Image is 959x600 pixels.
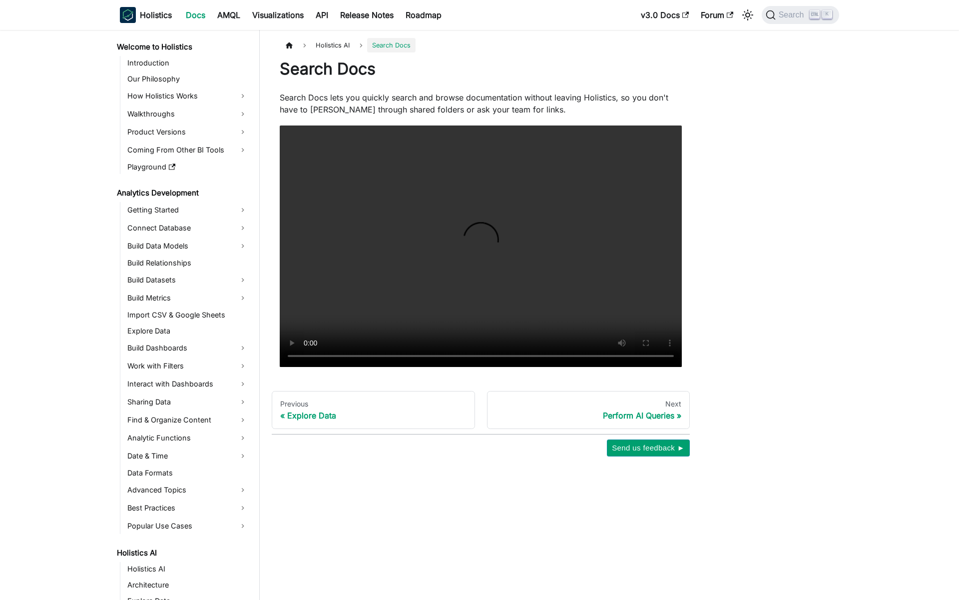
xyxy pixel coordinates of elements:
a: Docs [180,7,211,23]
a: Home page [280,38,299,52]
div: Explore Data [280,410,467,420]
a: Popular Use Cases [124,518,251,534]
button: Search (Ctrl+K) [762,6,839,24]
img: Holistics [120,7,136,23]
a: Coming From Other BI Tools [124,142,251,158]
a: Interact with Dashboards [124,376,251,392]
nav: Docs sidebar [110,30,260,600]
a: Build Datasets [124,272,251,288]
a: How Holistics Works [124,88,251,104]
nav: Docs pages [272,391,690,429]
a: Welcome to Holistics [114,40,251,54]
a: Build Dashboards [124,340,251,356]
button: Switch between dark and light mode (currently light mode) [740,7,756,23]
a: Sharing Data [124,394,251,410]
a: Release Notes [334,7,400,23]
a: Build Data Models [124,238,251,254]
button: Send us feedback ► [607,439,690,456]
a: Holistics AI [124,562,251,576]
span: Search [776,10,810,19]
a: Getting Started [124,202,251,218]
a: Roadmap [400,7,448,23]
a: Analytic Functions [124,430,251,446]
a: Import CSV & Google Sheets [124,308,251,322]
a: Find & Organize Content [124,412,251,428]
div: Perform AI Queries [495,410,682,420]
a: NextPerform AI Queries [487,391,690,429]
a: AMQL [211,7,246,23]
a: Analytics Development [114,186,251,200]
a: Product Versions [124,124,251,140]
a: HolisticsHolistics [120,7,172,23]
h1: Search Docs [280,59,682,79]
a: Build Relationships [124,256,251,270]
a: API [310,7,334,23]
a: PreviousExplore Data [272,391,475,429]
nav: Breadcrumbs [280,38,682,52]
a: Work with Filters [124,358,251,374]
a: Playground [124,160,251,174]
a: Our Philosophy [124,72,251,86]
a: v3.0 Docs [635,7,695,23]
a: Advanced Topics [124,482,251,498]
div: Next [495,399,682,408]
span: Holistics AI [311,38,355,52]
a: Build Metrics [124,290,251,306]
div: Previous [280,399,467,408]
kbd: K [822,10,832,19]
a: Forum [695,7,739,23]
a: Date & Time [124,448,251,464]
a: Connect Database [124,220,251,236]
video: Your browser does not support embedding video, but you can . [280,125,682,367]
span: Send us feedback ► [612,441,685,454]
a: Architecture [124,578,251,592]
a: Data Formats [124,466,251,480]
a: Explore Data [124,324,251,338]
a: Holistics AI [114,546,251,560]
a: Introduction [124,56,251,70]
a: Visualizations [246,7,310,23]
a: Best Practices [124,500,251,516]
b: Holistics [140,9,172,21]
p: Search Docs lets you quickly search and browse documentation without leaving Holistics, so you do... [280,91,682,115]
span: Search Docs [367,38,416,52]
a: Walkthroughs [124,106,251,122]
